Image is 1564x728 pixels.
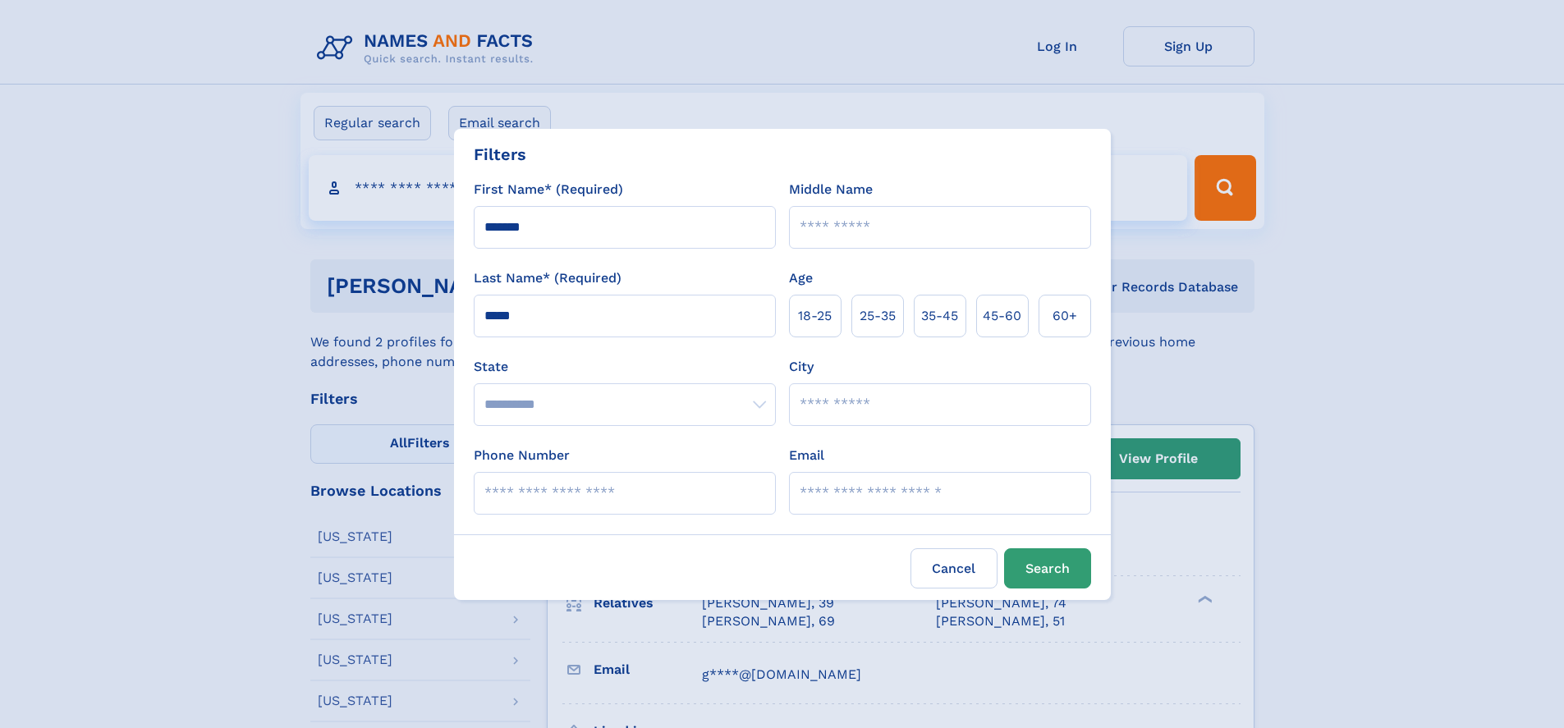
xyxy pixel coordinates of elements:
[789,268,813,288] label: Age
[474,142,526,167] div: Filters
[798,306,832,326] span: 18‑25
[860,306,896,326] span: 25‑35
[983,306,1021,326] span: 45‑60
[910,548,998,588] label: Cancel
[474,180,623,199] label: First Name* (Required)
[789,180,873,199] label: Middle Name
[474,357,776,377] label: State
[474,268,621,288] label: Last Name* (Required)
[1053,306,1077,326] span: 60+
[789,446,824,465] label: Email
[1004,548,1091,588] button: Search
[789,357,814,377] label: City
[474,446,570,465] label: Phone Number
[921,306,958,326] span: 35‑45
